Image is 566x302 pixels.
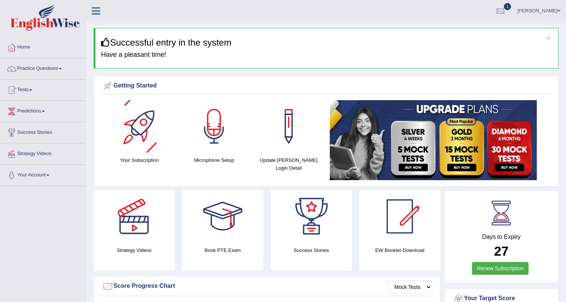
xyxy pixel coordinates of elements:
a: Home [0,37,86,56]
a: Practice Questions [0,58,86,77]
h4: Book PTE Exam [182,246,264,254]
b: 27 [494,244,509,258]
h4: Your Subscription [106,156,173,164]
div: Score Progress Chart [102,281,432,292]
h4: EW Booklet Download [359,246,441,254]
button: × [546,34,551,42]
a: Strategy Videos [0,144,86,162]
a: Tests [0,80,86,98]
a: Your Account [0,165,86,184]
h3: Successful entry in the system [101,38,553,47]
h4: Microphone Setup [180,156,247,164]
img: small5.jpg [330,100,537,180]
h4: Update [PERSON_NAME] Login Detail [255,156,322,172]
h4: Days to Expiry [453,234,550,240]
h4: Have a pleasant time! [101,51,553,59]
a: Predictions [0,101,86,120]
div: Getting Started [102,80,550,92]
h4: Strategy Videos [94,246,175,254]
a: Renew Subscription [472,262,529,275]
a: Success Stories [0,122,86,141]
h4: Success Stories [271,246,352,254]
span: 1 [504,3,511,10]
